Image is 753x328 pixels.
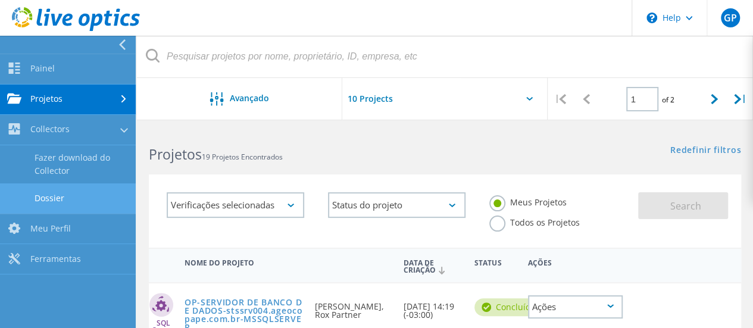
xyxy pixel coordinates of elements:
[12,25,140,33] a: Live Optics Dashboard
[670,146,741,156] a: Redefinir filtros
[638,192,728,219] button: Search
[149,145,202,164] b: Projetos
[468,251,522,273] div: Status
[646,13,657,23] svg: \n
[328,192,465,218] div: Status do projeto
[167,192,304,218] div: Verificações selecionadas
[670,199,701,213] span: Search
[727,78,753,120] div: |
[489,215,580,227] label: Todos os Projetos
[661,95,674,105] span: of 2
[489,195,567,207] label: Meus Projetos
[474,298,547,316] div: Concluído
[179,251,309,273] div: Nome do Projeto
[202,152,283,162] span: 19 Projetos Encontrados
[398,251,468,280] div: Data de Criação
[522,251,629,273] div: Ações
[230,94,269,102] span: Avançado
[548,78,573,120] div: |
[723,13,736,23] span: GP
[528,295,623,318] div: Ações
